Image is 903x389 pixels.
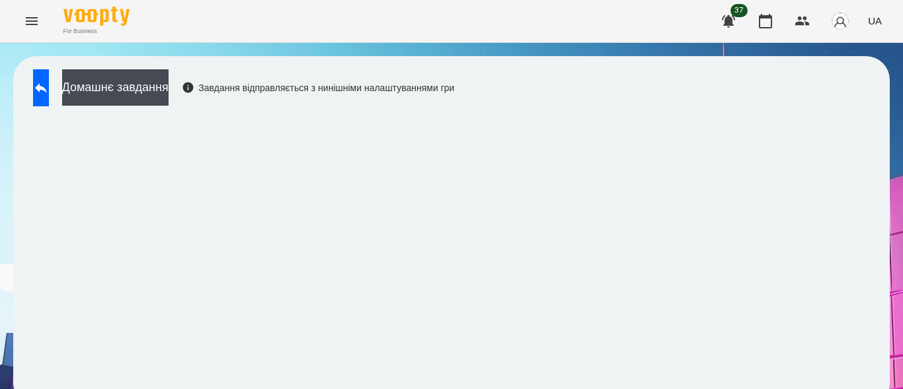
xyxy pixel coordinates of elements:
button: Домашнє завдання [62,69,169,106]
span: For Business [63,27,130,36]
button: Menu [16,5,48,37]
img: Voopty Logo [63,7,130,26]
span: 37 [730,4,748,17]
button: UA [863,9,887,33]
img: avatar_s.png [831,12,849,30]
span: UA [868,14,882,28]
div: Завдання відправляється з нинішніми налаштуваннями гри [182,81,455,94]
